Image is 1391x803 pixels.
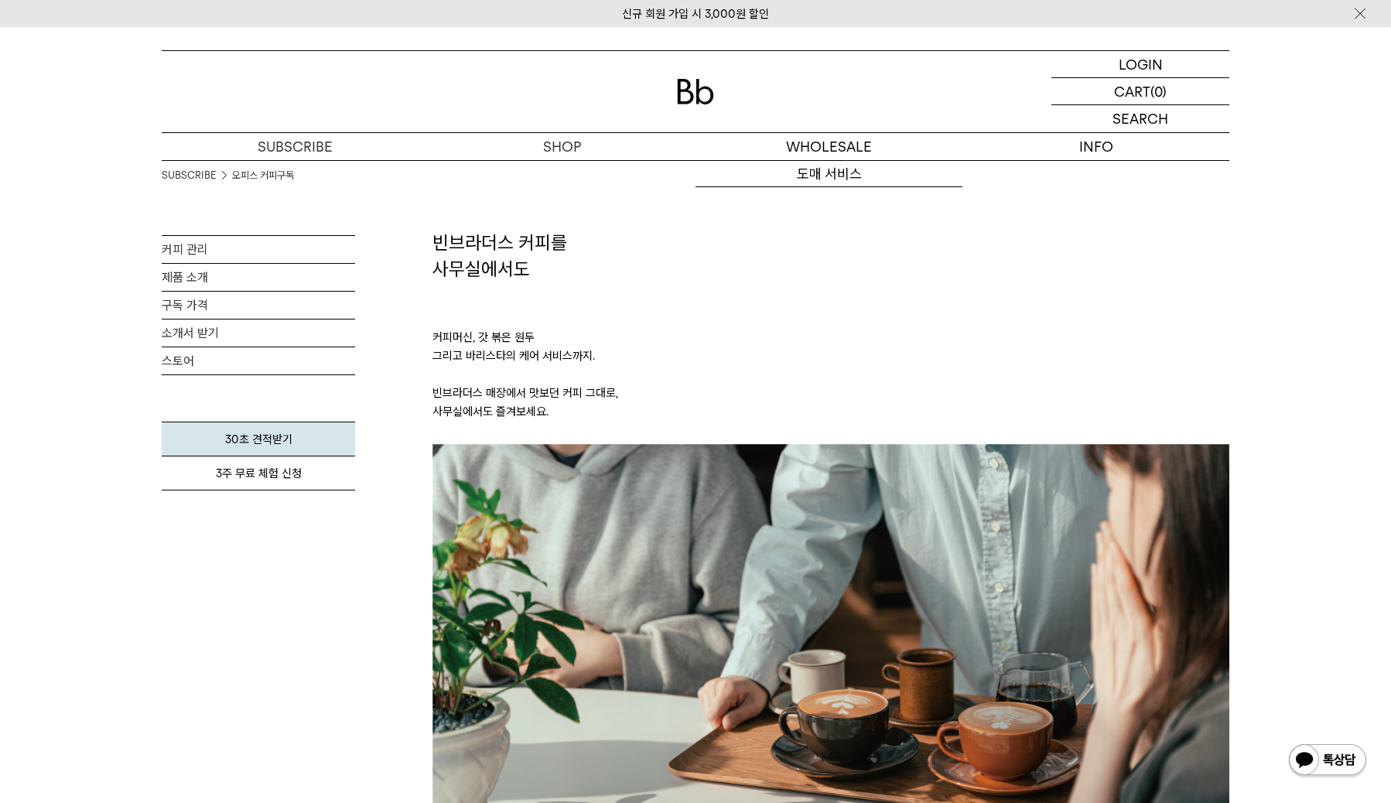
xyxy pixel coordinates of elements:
a: 커피 관리 [162,236,355,263]
a: 스토어 [162,347,355,374]
p: SEARCH [1112,105,1168,132]
img: 로고 [677,79,714,104]
a: 오피스 커피구독 [232,168,294,183]
a: CART (0) [1051,78,1229,105]
p: WHOLESALE [695,133,962,160]
img: 카카오톡 채널 1:1 채팅 버튼 [1287,743,1368,780]
a: SHOP [429,133,695,160]
p: LOGIN [1119,51,1163,77]
a: 신규 회원 가입 시 3,000원 할인 [622,7,769,21]
p: INFO [962,133,1229,160]
a: 3주 무료 체험 신청 [162,456,355,490]
a: 구독 가격 [162,292,355,319]
a: SUBSCRIBE [162,133,429,160]
a: SUBSCRIBE [162,168,217,183]
h2: 빈브라더스 커피를 사무실에서도 [432,230,1229,282]
a: 도매 서비스 [695,161,962,187]
a: 30초 견적받기 [162,422,355,456]
p: 커피머신, 갓 볶은 원두 그리고 바리스타의 케어 서비스까지. 빈브라더스 매장에서 맛보던 커피 그대로, 사무실에서도 즐겨보세요. [432,282,1229,444]
a: 소개서 받기 [162,319,355,347]
p: CART [1114,78,1150,104]
a: LOGIN [1051,51,1229,78]
p: (0) [1150,78,1167,104]
a: 컨설팅 [695,187,962,214]
a: 제품 소개 [162,264,355,291]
